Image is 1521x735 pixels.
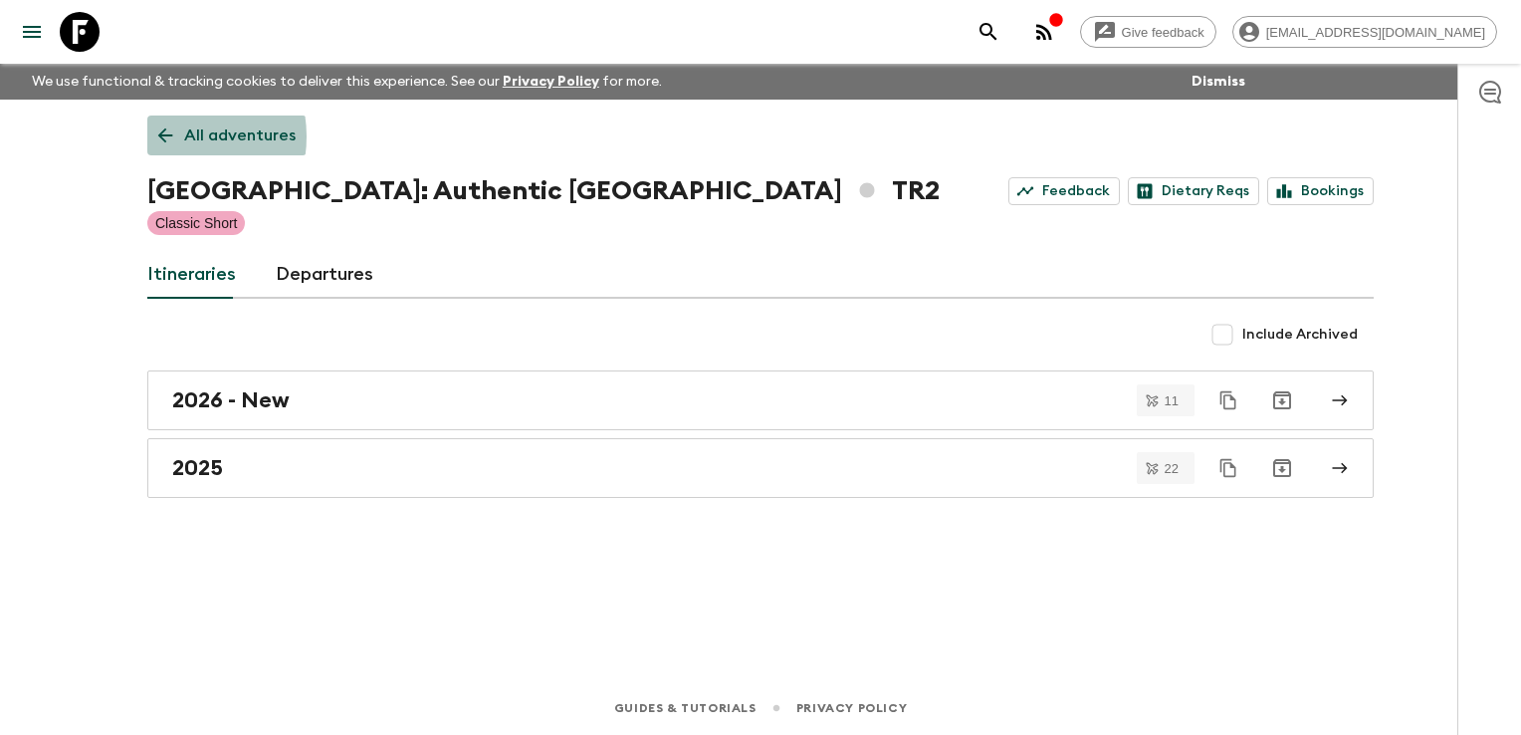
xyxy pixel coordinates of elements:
[969,12,1008,52] button: search adventures
[147,370,1374,430] a: 2026 - New
[24,64,670,100] p: We use functional & tracking cookies to deliver this experience. See our for more.
[155,213,237,233] p: Classic Short
[1262,380,1302,420] button: Archive
[147,438,1374,498] a: 2025
[276,251,373,299] a: Departures
[614,697,757,719] a: Guides & Tutorials
[1210,450,1246,486] button: Duplicate
[1210,382,1246,418] button: Duplicate
[1267,177,1374,205] a: Bookings
[1262,448,1302,488] button: Archive
[1080,16,1216,48] a: Give feedback
[1232,16,1497,48] div: [EMAIL_ADDRESS][DOMAIN_NAME]
[147,116,307,155] a: All adventures
[172,455,223,481] h2: 2025
[1255,25,1496,40] span: [EMAIL_ADDRESS][DOMAIN_NAME]
[1111,25,1215,40] span: Give feedback
[1153,394,1191,407] span: 11
[1153,462,1191,475] span: 22
[796,697,907,719] a: Privacy Policy
[1008,177,1120,205] a: Feedback
[503,75,599,89] a: Privacy Policy
[1242,325,1358,345] span: Include Archived
[147,171,940,211] h1: [GEOGRAPHIC_DATA]: Authentic [GEOGRAPHIC_DATA] TR2
[147,251,236,299] a: Itineraries
[1187,68,1250,96] button: Dismiss
[172,387,290,413] h2: 2026 - New
[12,12,52,52] button: menu
[1128,177,1259,205] a: Dietary Reqs
[184,123,296,147] p: All adventures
